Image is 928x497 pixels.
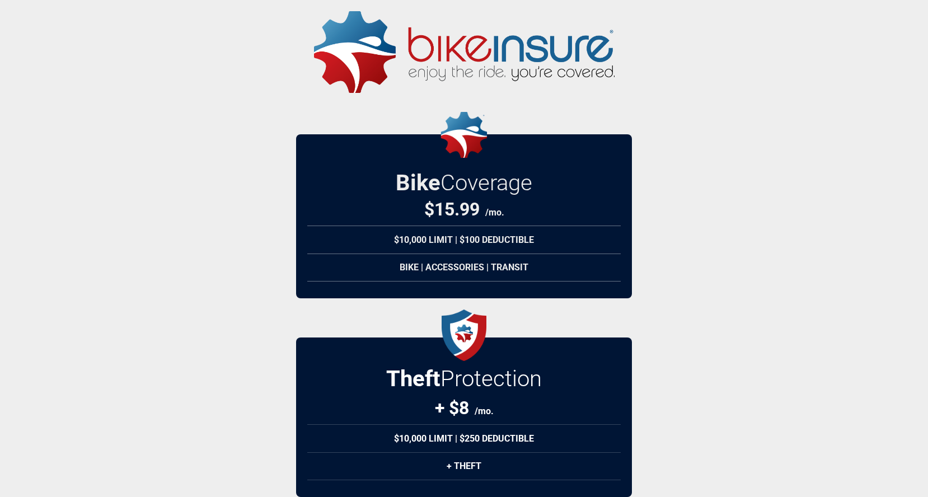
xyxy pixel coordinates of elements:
div: $ 15.99 [424,199,504,220]
div: Bike | Accessories | Transit [307,254,621,282]
h2: Protection [386,365,542,392]
div: $10,000 Limit | $250 Deductible [307,424,621,453]
span: /mo. [475,406,494,416]
h2: Bike [396,170,532,196]
div: + Theft [307,452,621,480]
div: + $8 [435,397,494,419]
span: /mo. [485,207,504,218]
strong: Theft [386,365,440,392]
span: Coverage [440,170,532,196]
div: $10,000 Limit | $100 Deductible [307,226,621,254]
